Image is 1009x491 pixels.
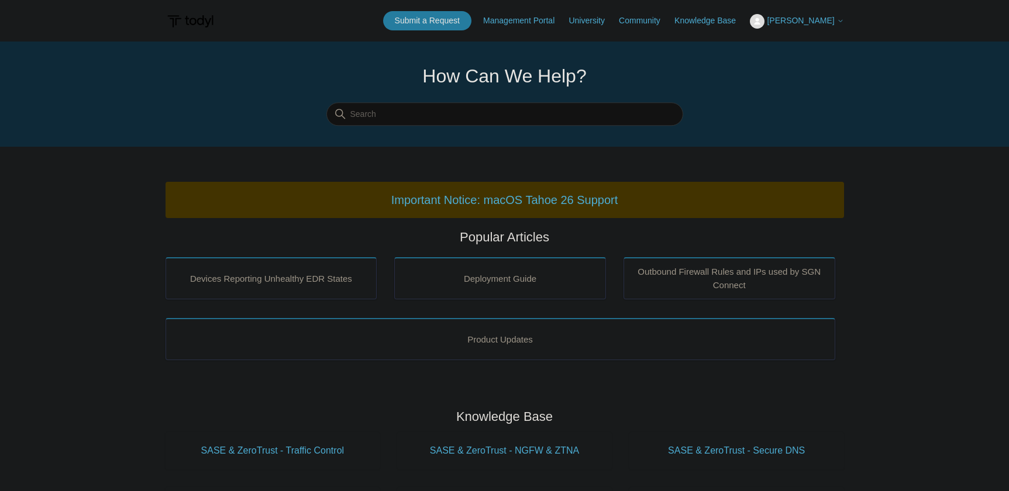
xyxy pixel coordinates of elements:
[629,432,844,469] a: SASE & ZeroTrust - Secure DNS
[166,407,844,426] h2: Knowledge Base
[647,444,827,458] span: SASE & ZeroTrust - Secure DNS
[750,14,843,29] button: [PERSON_NAME]
[183,444,363,458] span: SASE & ZeroTrust - Traffic Control
[569,15,616,27] a: University
[619,15,672,27] a: Community
[166,227,844,247] h2: Popular Articles
[391,193,618,206] a: Important Notice: macOS Tahoe 26 Support
[397,432,612,469] a: SASE & ZeroTrust - NGFW & ZTNA
[394,257,606,299] a: Deployment Guide
[166,257,377,299] a: Devices Reporting Unhealthy EDR States
[415,444,594,458] span: SASE & ZeroTrust - NGFW & ZTNA
[624,257,835,299] a: Outbound Firewall Rules and IPs used by SGN Connect
[166,432,380,469] a: SASE & ZeroTrust - Traffic Control
[326,62,683,90] h1: How Can We Help?
[483,15,566,27] a: Management Portal
[166,11,215,32] img: Todyl Support Center Help Center home page
[383,11,471,30] a: Submit a Request
[166,318,835,360] a: Product Updates
[674,15,748,27] a: Knowledge Base
[767,16,834,25] span: [PERSON_NAME]
[326,103,683,126] input: Search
